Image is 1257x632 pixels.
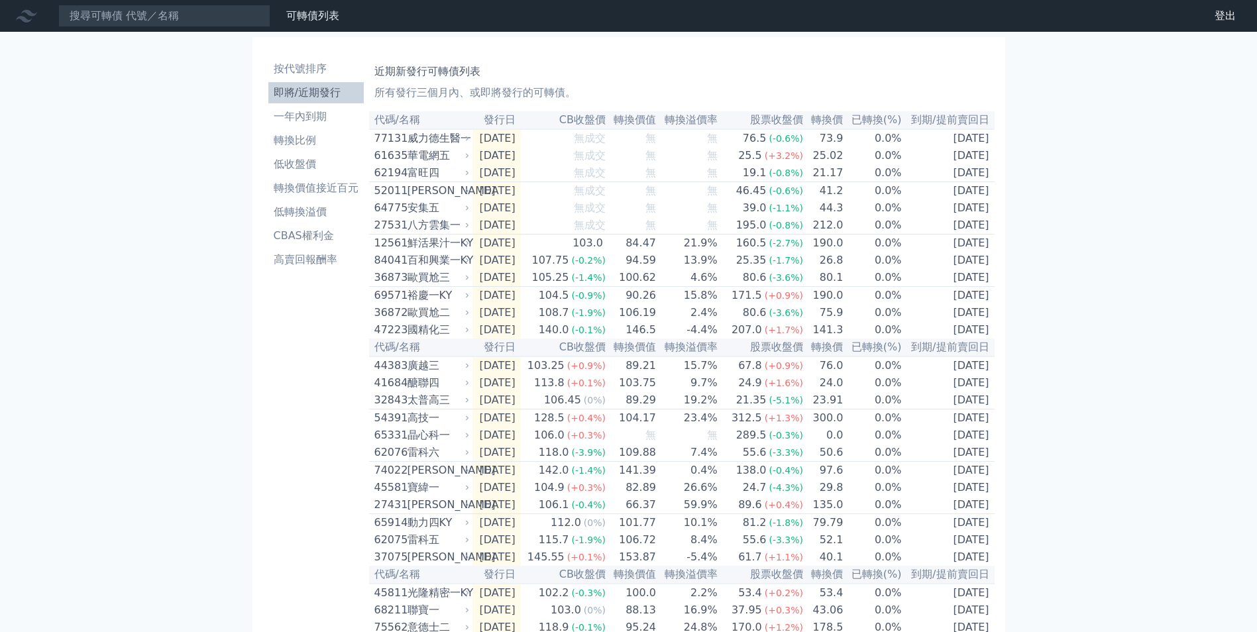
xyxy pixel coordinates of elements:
li: 即將/近期發行 [268,85,364,101]
td: 0.0% [844,462,902,480]
td: [DATE] [472,444,521,462]
div: 312.5 [729,410,765,426]
td: [DATE] [472,514,521,532]
a: 轉換比例 [268,130,364,151]
div: 27431 [374,497,404,513]
span: (+0.1%) [567,378,606,388]
td: 50.6 [804,444,844,462]
div: 65914 [374,515,404,531]
div: 80.6 [740,305,769,321]
td: 141.39 [606,462,657,480]
td: [DATE] [472,531,521,549]
td: 23.4% [657,409,718,427]
th: 轉換價值 [606,111,657,129]
div: 112.0 [548,515,584,531]
span: 無 [645,184,656,197]
td: 89.21 [606,356,657,374]
td: [DATE] [472,374,521,392]
td: 135.0 [804,496,844,514]
td: 13.9% [657,252,718,269]
div: 140.0 [536,322,572,338]
div: 62076 [374,445,404,460]
td: [DATE] [902,199,995,217]
div: [PERSON_NAME] [408,462,467,478]
td: 29.8 [804,479,844,496]
td: [DATE] [472,287,521,305]
span: 無成交 [574,149,606,162]
td: 212.0 [804,217,844,235]
span: (-0.8%) [769,168,803,178]
span: (-2.7%) [769,238,803,248]
p: 所有發行三個月內、或即將發行的可轉債。 [374,85,989,101]
span: (0%) [584,395,606,405]
a: 低收盤價 [268,154,364,175]
th: 代碼/名稱 [369,339,472,356]
span: 無 [645,132,656,144]
div: 289.5 [734,427,769,443]
span: (+1.6%) [765,378,803,388]
a: 低轉換溢價 [268,201,364,223]
div: 105.25 [529,270,571,286]
th: 發行日 [472,111,521,129]
th: 轉換價 [804,111,844,129]
span: 無 [645,201,656,214]
td: [DATE] [902,147,995,164]
div: 107.75 [529,252,571,268]
div: 醣聯四 [408,375,467,391]
span: (-0.4%) [769,465,803,476]
div: 80.6 [740,270,769,286]
span: 無成交 [574,166,606,179]
div: 歐買尬三 [408,270,467,286]
li: 轉換價值接近百元 [268,180,364,196]
th: 到期/提前賣回日 [902,111,995,129]
span: 無 [707,132,718,144]
td: 0.0% [844,147,902,164]
td: 0.0% [844,514,902,532]
td: 84.47 [606,235,657,252]
a: 可轉債列表 [286,9,339,22]
div: 195.0 [734,217,769,233]
span: (0%) [584,517,606,528]
h1: 近期新發行可轉債列表 [374,64,989,79]
td: [DATE] [472,304,521,321]
div: 61635 [374,148,404,164]
td: 190.0 [804,287,844,305]
td: [DATE] [902,496,995,514]
td: 0.0% [844,321,902,339]
span: (+0.4%) [567,413,606,423]
td: [DATE] [902,269,995,287]
td: 190.0 [804,235,844,252]
td: [DATE] [472,356,521,374]
span: 無成交 [574,201,606,214]
td: 23.91 [804,392,844,409]
td: [DATE] [472,252,521,269]
div: 36872 [374,305,404,321]
div: 寶緯一 [408,480,467,496]
th: 轉換價 [804,339,844,356]
td: [DATE] [902,427,995,444]
div: 安集五 [408,200,467,216]
td: 103.75 [606,374,657,392]
td: 90.26 [606,287,657,305]
span: (-0.6%) [769,133,803,144]
th: CB收盤價 [521,111,606,129]
li: 高賣回報酬率 [268,252,364,268]
span: (+0.3%) [567,482,606,493]
span: (-3.3%) [769,447,803,458]
td: 106.19 [606,304,657,321]
td: 21.17 [804,164,844,182]
div: 24.7 [740,480,769,496]
td: 82.89 [606,479,657,496]
td: [DATE] [472,269,521,287]
span: (+3.2%) [765,150,803,161]
td: [DATE] [902,182,995,200]
td: 0.0% [844,356,902,374]
td: 26.6% [657,479,718,496]
td: 146.5 [606,321,657,339]
th: 代碼/名稱 [369,111,472,129]
td: 89.29 [606,392,657,409]
td: 0.0% [844,392,902,409]
td: [DATE] [472,129,521,147]
th: 已轉換(%) [844,339,902,356]
div: 142.0 [536,462,572,478]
